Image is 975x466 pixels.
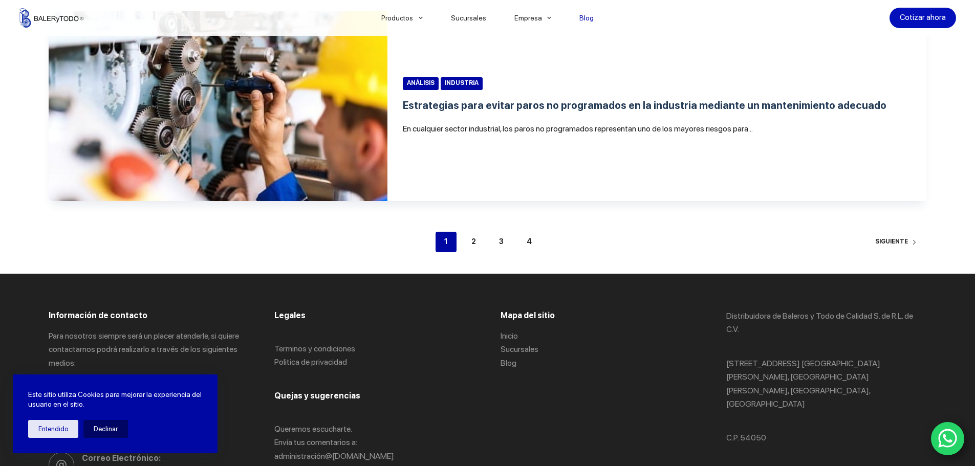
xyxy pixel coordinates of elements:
a: Blog [501,358,516,368]
a: 4 [518,232,539,252]
a: Cotizar ahora [890,8,956,28]
h3: Mapa del sitio [501,309,701,322]
a: Estrategias para evitar paros no programados en la industria mediante un mantenimiento adecuado [403,99,886,112]
a: Análisis [403,77,439,90]
p: En cualquier sector industrial, los paros no programados representan uno de los mayores riesgos p... [403,122,911,136]
button: Entendido [28,420,78,438]
span: Quejas y sugerencias [274,391,360,401]
p: C.P. 54050 [726,431,926,445]
a: WhatsApp [931,422,965,456]
p: Este sitio utiliza Cookies para mejorar la experiencia del usuario en el sitio. [28,390,202,410]
a: Siguiente [865,232,926,252]
h3: Información de contacto [49,309,249,322]
p: Para nosotros siempre será un placer atenderle, si quiere contactarnos podrá realizarlo a través ... [49,329,249,370]
a: Industria [441,77,483,90]
a: 2 [463,232,484,252]
p: Queremos escucharte. Envía tus comentarios a: administració n@[DOMAIN_NAME] [274,423,474,463]
span: 1 [436,232,457,252]
span: Legales [274,310,306,320]
a: Estrategias para evitar paros no programados en la industria mediante un mantenimiento adecuado [49,11,387,201]
a: Terminos y condiciones [274,344,355,353]
p: [STREET_ADDRESS] [GEOGRAPHIC_DATA][PERSON_NAME], [GEOGRAPHIC_DATA][PERSON_NAME], [GEOGRAPHIC_DATA... [726,357,926,411]
p: Distribuidora de Baleros y Todo de Calidad S. de R.L. de C.V. [726,309,926,337]
button: Declinar [83,420,128,438]
a: Sucursales [501,344,538,354]
a: Inicio [501,331,518,341]
a: 3 [491,232,512,252]
a: Politica de privacidad [274,357,347,367]
img: Balerytodo [19,8,83,28]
